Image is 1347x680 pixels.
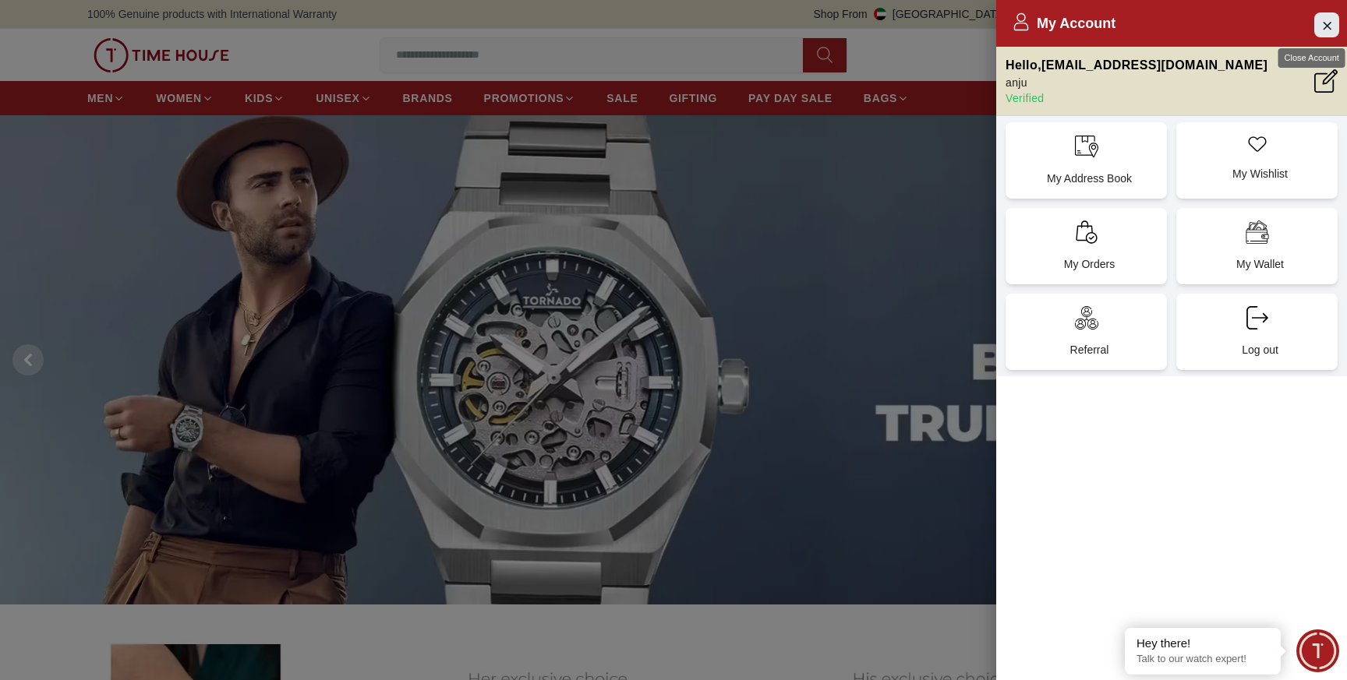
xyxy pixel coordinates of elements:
[1018,256,1161,272] p: My Orders
[1006,56,1267,75] p: Hello , [EMAIL_ADDRESS][DOMAIN_NAME]
[1278,48,1345,68] div: Close Account
[1189,166,1331,181] p: My Wishlist
[1006,75,1267,90] p: anju
[1018,171,1161,186] p: My Address Book
[1189,342,1331,358] p: Log out
[1018,342,1161,358] p: Referral
[1296,629,1339,672] div: Chat Widget
[1189,256,1331,272] p: My Wallet
[1314,12,1339,37] button: Close Account
[1137,636,1269,651] div: Hey there!
[1006,90,1267,106] p: Verified
[1137,653,1269,666] p: Talk to our watch expert!
[1012,12,1115,34] h2: My Account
